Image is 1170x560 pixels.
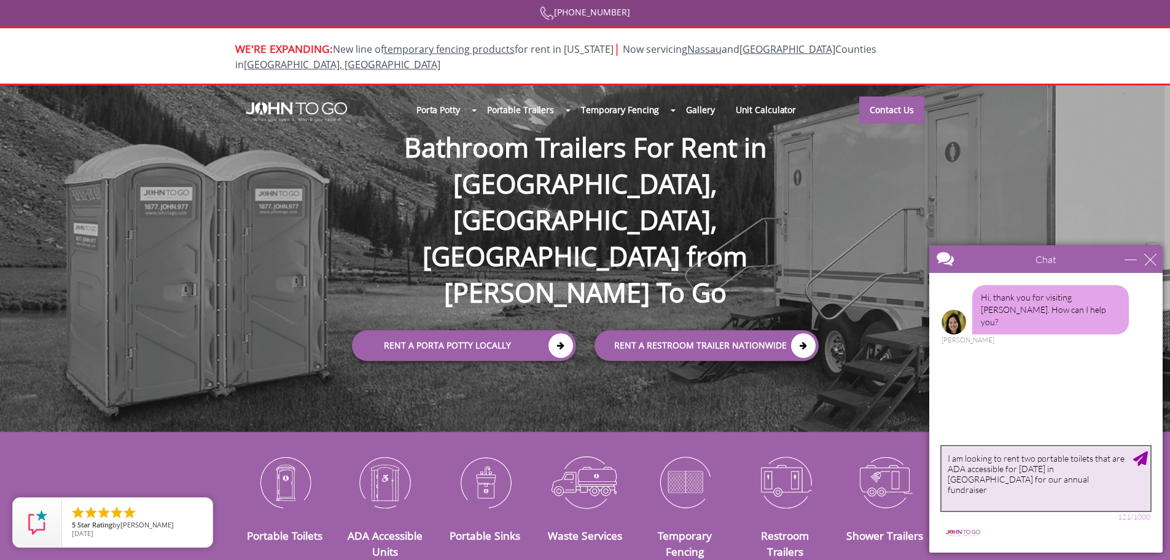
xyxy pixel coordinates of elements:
[109,505,124,520] li: 
[340,90,831,311] h1: Bathroom Trailers For Rent in [GEOGRAPHIC_DATA], [GEOGRAPHIC_DATA], [GEOGRAPHIC_DATA] from [PERSO...
[544,450,626,514] img: Waste-Services-icon_N.png
[72,521,203,530] span: by
[477,97,564,123] a: Portable Trailers
[744,450,826,514] img: Restroom-Trailers-icon_N.png
[72,520,76,529] span: 5
[614,40,620,57] span: |
[384,42,515,56] a: temporary fencing products
[25,510,50,535] img: Review Rating
[77,520,112,529] span: Star Rating
[676,97,725,123] a: Gallery
[725,97,807,123] a: Unit Calculator
[571,97,669,123] a: Temporary Fencing
[644,450,726,514] img: Temporary-Fencing-cion_N.png
[687,42,722,56] a: Nassau
[548,528,622,543] a: Waste Services
[595,330,819,361] a: rent a RESTROOM TRAILER Nationwide
[122,505,137,520] li: 
[96,505,111,520] li: 
[72,529,93,538] span: [DATE]
[235,42,876,71] span: Now servicing and Counties in
[739,42,835,56] a: [GEOGRAPHIC_DATA]
[244,450,326,514] img: Portable-Toilets-icon_N.png
[348,528,423,559] a: ADA Accessible Units
[244,58,440,71] a: [GEOGRAPHIC_DATA], [GEOGRAPHIC_DATA]
[344,450,426,514] img: ADA-Accessible-Units-icon_N.png
[658,528,712,559] a: Temporary Fencing
[444,450,526,514] img: Portable-Sinks-icon_N.png
[922,238,1170,560] iframe: Live Chat Box
[859,97,924,124] a: Contact Us
[352,330,576,361] a: Rent a Porta Potty Locally
[120,520,174,529] span: [PERSON_NAME]
[235,41,333,56] span: WE'RE EXPANDING:
[540,6,630,18] a: [PHONE_NUMBER]
[450,528,520,543] a: Portable Sinks
[406,97,470,123] a: Porta Potty
[84,505,98,520] li: 
[844,450,926,514] img: Shower-Trailers-icon_N.png
[235,42,876,71] span: New line of for rent in [US_STATE]
[247,528,322,543] a: Portable Toilets
[71,505,85,520] li: 
[846,528,923,543] a: Shower Trailers
[246,102,347,122] img: JOHN to go
[761,528,809,559] a: Restroom Trailers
